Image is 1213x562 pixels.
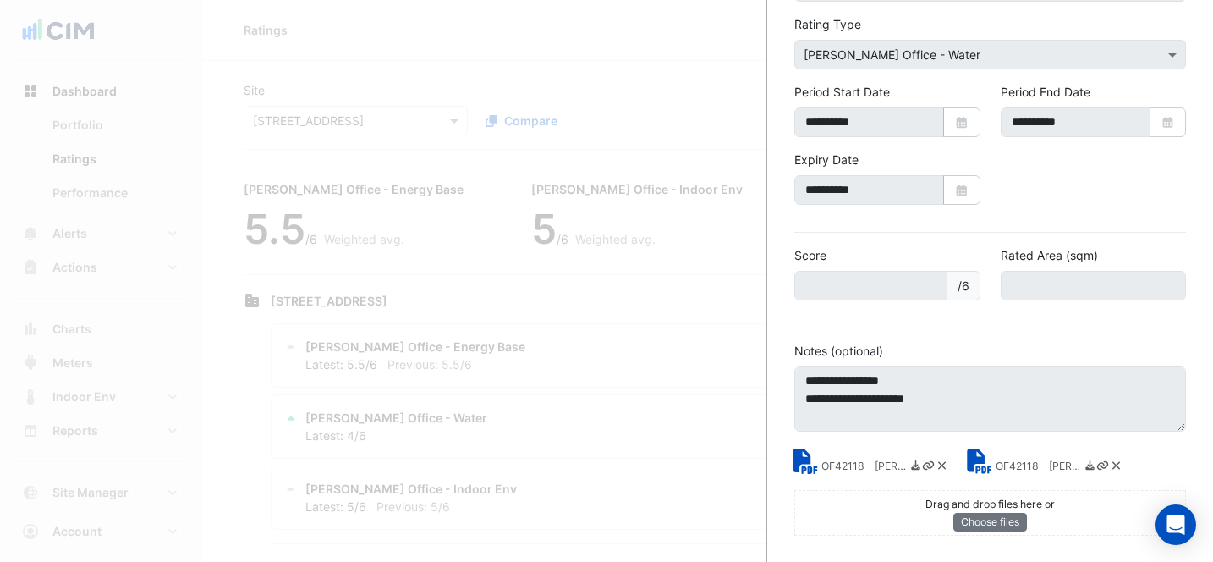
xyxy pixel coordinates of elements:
[794,151,859,168] label: Expiry Date
[996,459,1080,477] small: OF42118 - NABERS Water Rating Report.pdf
[794,15,861,33] label: Rating Type
[1110,459,1122,477] a: Delete
[1155,504,1196,545] div: Open Intercom Messenger
[794,83,890,101] label: Period Start Date
[909,459,922,477] a: Download
[1001,246,1098,264] label: Rated Area (sqm)
[794,342,883,360] label: Notes (optional)
[821,459,906,477] small: OF42118 - NABERS Water Rating Certificate.pdf
[936,459,948,477] a: Delete
[953,513,1027,532] button: Choose files
[922,459,935,477] a: Copy link to clipboard
[925,498,1055,510] small: Drag and drop files here or
[794,246,826,264] label: Score
[1001,83,1090,101] label: Period End Date
[947,271,980,300] span: /6
[1084,459,1096,477] a: Download
[1096,459,1109,477] a: Copy link to clipboard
